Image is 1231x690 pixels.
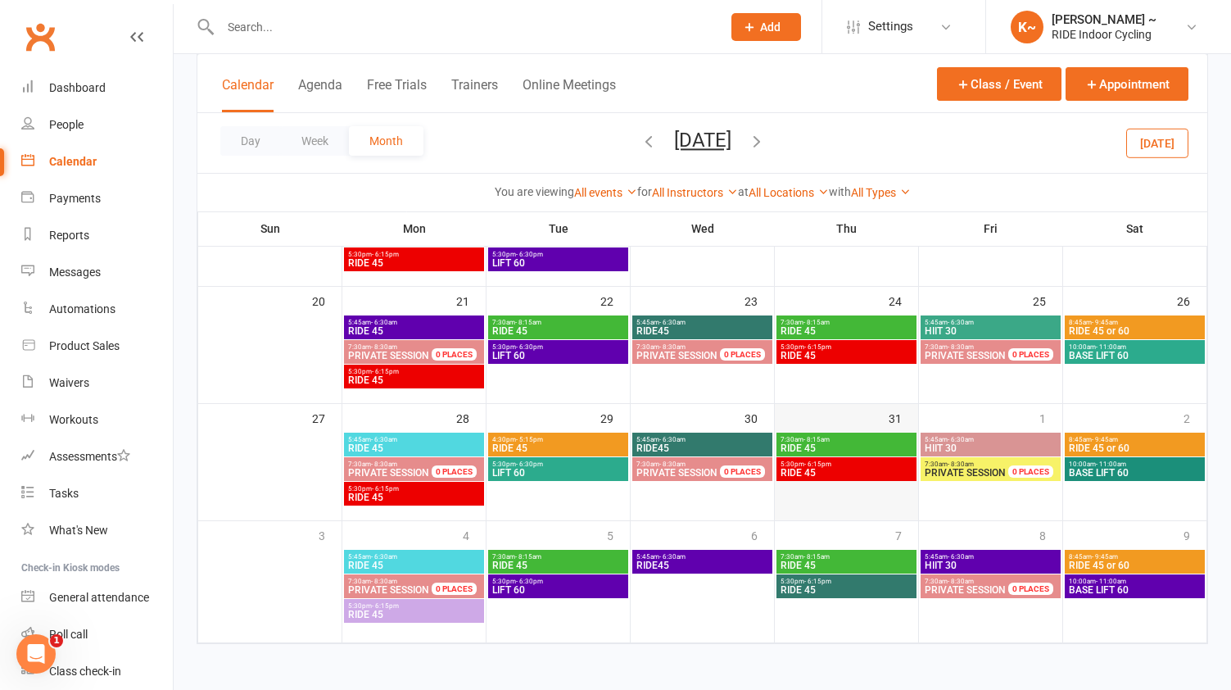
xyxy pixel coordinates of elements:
span: - 6:30am [948,553,974,561]
span: RIDE 45 [491,443,625,453]
span: - 6:30am [659,319,686,326]
span: 7:30am [347,461,451,468]
span: - 9:45am [1092,319,1118,326]
span: 4:30pm [491,436,625,443]
span: 8:45am [1068,436,1202,443]
a: Workouts [21,402,173,438]
span: - 8:30am [371,461,397,468]
th: Sat [1063,211,1207,246]
th: Fri [919,211,1063,246]
span: LIFT 60 [491,468,625,478]
div: 28 [456,404,486,431]
div: Class check-in [49,665,121,678]
div: Waivers [49,376,89,389]
span: RIDE 45 [347,375,481,385]
span: PRIVATE SESSION [925,584,1006,596]
span: - 8:30am [948,578,974,585]
span: 8:45am [1068,319,1202,326]
div: 0 PLACES [432,348,477,361]
div: Payments [49,192,101,205]
span: 5:30pm [491,343,625,351]
span: 5:30pm [347,485,481,493]
div: Calendar [49,155,97,168]
button: Add [731,13,801,41]
div: 4 [463,521,486,548]
span: RIDE 45 [780,585,913,595]
span: - 8:30am [948,461,974,468]
span: - 8:30am [371,578,397,585]
span: Add [760,20,781,34]
strong: with [829,185,851,198]
a: All events [574,186,637,199]
div: Assessments [49,450,130,463]
span: RIDE 45 [780,443,913,453]
span: HIIT 30 [924,443,1057,453]
iframe: Intercom live chat [16,634,56,674]
span: - 6:30pm [516,578,543,585]
div: 9 [1183,521,1206,548]
span: - 6:15pm [372,368,399,375]
span: HIIT 30 [924,326,1057,336]
span: - 6:30am [659,436,686,443]
span: RIDE 45 [491,561,625,570]
span: 1 [50,634,63,647]
span: 7:30am [924,343,1028,351]
a: Automations [21,291,173,328]
a: General attendance kiosk mode [21,579,173,616]
span: BASE LIFT 60 [1068,468,1202,478]
span: - 6:15pm [372,602,399,610]
span: - 9:45am [1092,553,1118,561]
div: 25 [1033,287,1062,314]
span: - 6:30am [659,553,686,561]
div: 30 [744,404,774,431]
span: 5:45am [636,436,769,443]
span: - 8:15am [515,553,541,561]
span: - 8:15am [803,319,830,326]
span: 10:00am [1068,578,1202,585]
span: 5:30pm [491,578,625,585]
th: Wed [631,211,775,246]
div: 26 [1177,287,1206,314]
span: RIDE 45 [780,326,913,336]
div: General attendance [49,591,149,604]
span: 10:00am [1068,343,1202,351]
span: PRIVATE SESSION [348,584,429,596]
span: 7:30am [924,461,1028,468]
div: Product Sales [49,339,120,352]
span: - 8:30am [659,343,686,351]
span: 7:30am [924,578,1028,585]
span: BASE LIFT 60 [1068,351,1202,361]
span: 7:30am [347,343,451,351]
button: Trainers [451,77,498,112]
a: People [21,107,173,143]
span: 5:45am [636,319,769,326]
span: 5:45am [347,319,481,326]
span: BASE LIFT 60 [1068,585,1202,595]
span: RIDE 45 or 60 [1068,443,1202,453]
div: Automations [49,302,115,315]
a: Calendar [21,143,173,180]
span: PRIVATE SESSION [348,467,429,479]
span: 5:30pm [491,461,625,468]
span: 7:30am [780,553,913,561]
span: 5:30pm [780,343,913,351]
span: PRIVATE SESSION [636,467,717,479]
div: 0 PLACES [720,348,765,361]
a: What's New [21,512,173,549]
span: 7:30am [636,461,740,468]
span: 7:30am [780,436,913,443]
button: Online Meetings [523,77,616,112]
span: - 11:00am [1096,343,1126,351]
span: 5:30pm [347,251,481,258]
button: [DATE] [1126,128,1188,157]
span: RIDE 45 or 60 [1068,561,1202,570]
a: Reports [21,217,173,254]
span: - 6:30am [948,319,974,326]
a: All Types [851,186,911,199]
th: Thu [775,211,919,246]
span: RIDE 45 [347,326,481,336]
div: Roll call [49,628,88,641]
span: PRIVATE SESSION [925,467,1006,479]
span: - 5:15pm [516,436,543,443]
span: Settings [868,8,913,45]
